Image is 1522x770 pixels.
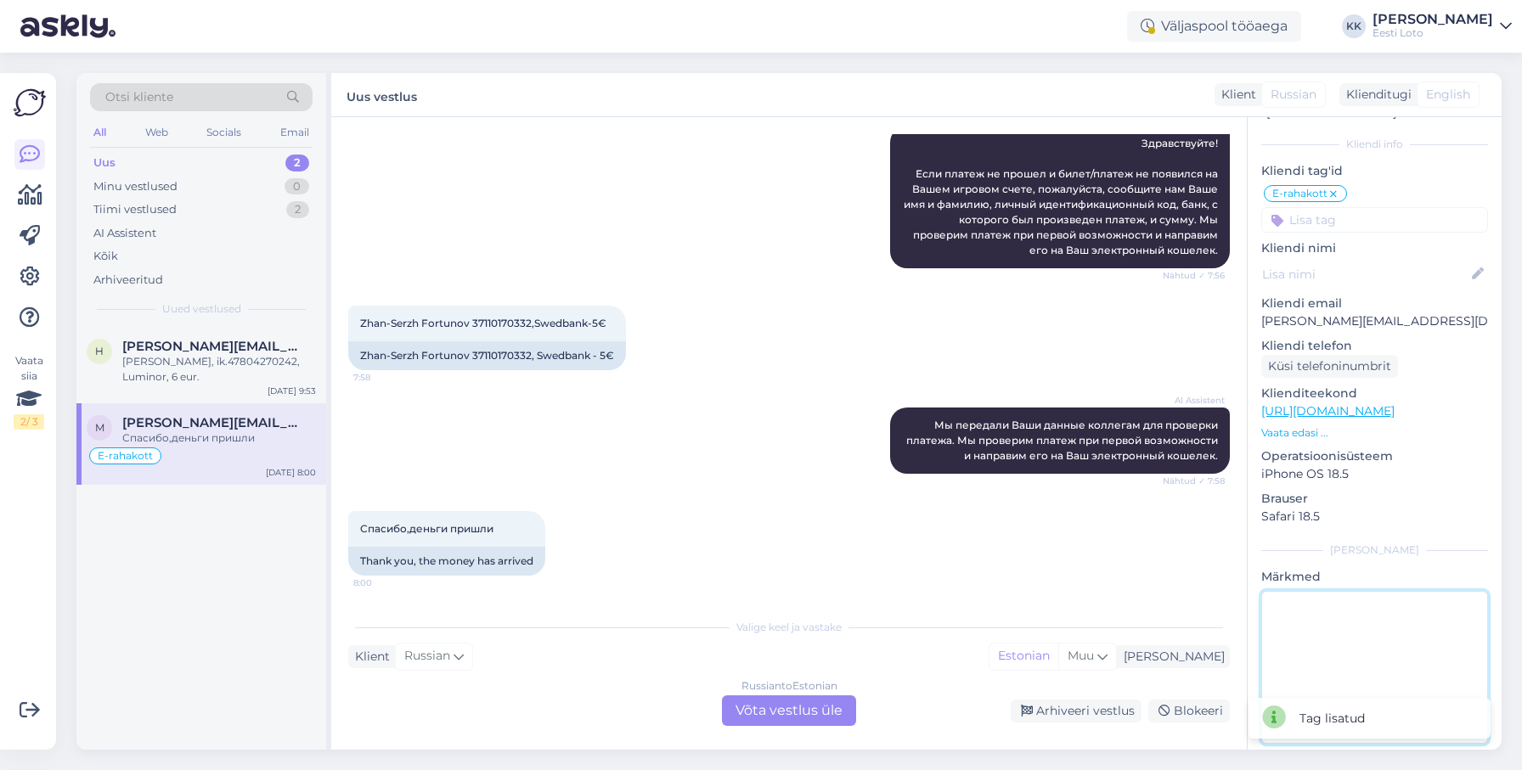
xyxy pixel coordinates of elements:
[122,415,299,430] span: mr.fortunov@gmail.com
[741,678,837,694] div: Russian to Estonian
[1339,86,1412,104] div: Klienditugi
[1161,475,1225,487] span: Nähtud ✓ 7:58
[1261,337,1488,355] p: Kliendi telefon
[1426,86,1470,104] span: English
[1161,394,1225,407] span: AI Assistent
[722,695,856,726] div: Võta vestlus üle
[1261,312,1488,330] p: [PERSON_NAME][EMAIL_ADDRESS][DOMAIN_NAME]
[1272,188,1328,199] span: E-rahakott
[93,248,118,265] div: Kõik
[1299,710,1365,728] div: Tag lisatud
[266,466,316,479] div: [DATE] 8:00
[14,87,46,119] img: Askly Logo
[268,385,316,397] div: [DATE] 9:53
[360,317,606,329] span: Zhan-Serzh Fortunov 37110170332,Swedbank-5€
[93,155,116,171] div: Uus
[1261,447,1488,465] p: Operatsioonisüsteem
[14,353,44,430] div: Vaata siia
[1261,207,1488,233] input: Lisa tag
[1261,385,1488,402] p: Klienditeekond
[277,121,313,143] div: Email
[122,354,316,385] div: [PERSON_NAME], ik.47804270242, Luminor, 6 eur.
[95,345,104,357] span: h
[348,547,545,576] div: Thank you, the money has arrived
[353,576,417,589] span: 8:00
[1261,508,1488,526] p: Safari 18.5
[1373,26,1493,40] div: Eesti Loto
[1261,542,1488,558] div: [PERSON_NAME]
[1117,648,1225,666] div: [PERSON_NAME]
[1261,465,1488,483] p: iPhone OS 18.5
[90,121,110,143] div: All
[1373,13,1493,26] div: [PERSON_NAME]
[142,121,172,143] div: Web
[348,620,1230,635] div: Valige keel ja vastake
[122,430,316,446] div: Спасибо,деньги пришли
[14,414,44,430] div: 2 / 3
[122,339,299,354] span: helen.kaur1978@gmail.com
[1261,239,1488,257] p: Kliendi nimi
[1261,162,1488,180] p: Kliendi tag'id
[1262,265,1468,284] input: Lisa nimi
[1261,295,1488,312] p: Kliendi email
[93,201,177,218] div: Tiimi vestlused
[93,272,163,289] div: Arhiveeritud
[285,178,309,195] div: 0
[1261,425,1488,441] p: Vaata edasi ...
[1011,700,1141,722] div: Arhiveeri vestlus
[1148,700,1230,722] div: Blokeeri
[404,647,450,666] span: Russian
[1261,490,1488,508] p: Brauser
[1261,355,1398,378] div: Küsi telefoninumbrit
[1127,11,1301,42] div: Väljaspool tööaega
[906,419,1220,462] span: Мы передали Ваши данные коллегам для проверки платежа. Мы проверим платеж при первой возможности ...
[1068,648,1094,663] span: Muu
[93,225,156,242] div: AI Assistent
[1261,403,1395,419] a: [URL][DOMAIN_NAME]
[203,121,245,143] div: Socials
[348,648,390,666] div: Klient
[1261,137,1488,152] div: Kliendi info
[162,301,241,317] span: Uued vestlused
[286,201,309,218] div: 2
[285,155,309,171] div: 2
[348,341,626,370] div: Zhan-Serzh Fortunov 37110170332, Swedbank - 5€
[98,451,153,461] span: E-rahakott
[93,178,178,195] div: Minu vestlused
[989,644,1058,669] div: Estonian
[1342,14,1366,38] div: KK
[1215,86,1256,104] div: Klient
[347,83,417,106] label: Uus vestlus
[360,522,493,535] span: Спасибо,деньги пришли
[95,421,104,434] span: m
[1161,269,1225,282] span: Nähtud ✓ 7:56
[105,88,173,106] span: Otsi kliente
[353,371,417,384] span: 7:58
[1261,568,1488,586] p: Märkmed
[1271,86,1316,104] span: Russian
[1373,13,1512,40] a: [PERSON_NAME]Eesti Loto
